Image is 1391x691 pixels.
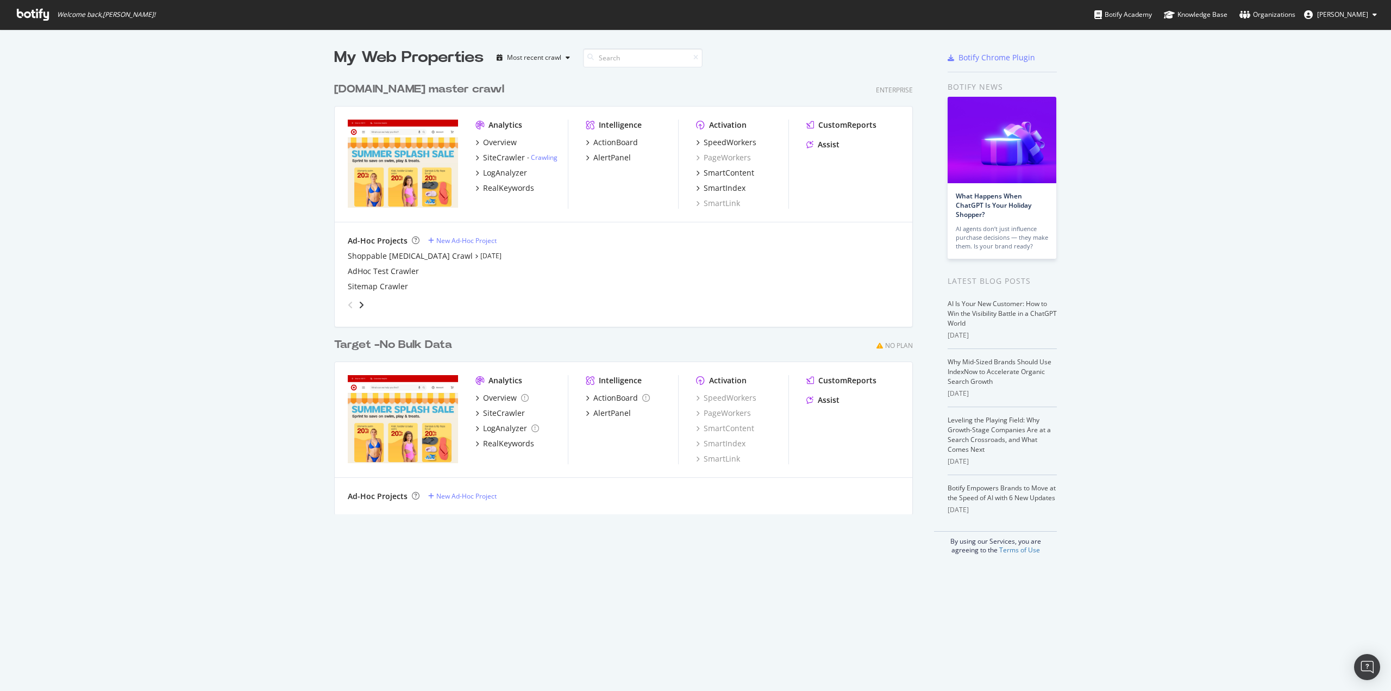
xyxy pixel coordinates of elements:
[696,393,756,403] a: SpeedWorkers
[806,375,876,386] a: CustomReports
[696,198,740,209] a: SmartLink
[348,251,473,262] a: Shoppable [MEDICAL_DATA] Crawl
[358,300,365,310] div: angle-right
[956,225,1048,251] div: AI agents don’t just influence purchase decisions — they make them. Is your brand ready?
[934,531,1057,555] div: By using our Services, you are agreeing to the
[593,393,638,403] div: ActionBoard
[480,251,502,260] a: [DATE]
[475,137,517,148] a: Overview
[704,137,756,148] div: SpeedWorkers
[334,337,452,353] div: Target -No Bulk Data
[806,139,839,150] a: Assist
[948,52,1035,63] a: Botify Chrome Plugin
[492,49,574,66] button: Most recent crawl
[1164,9,1227,20] div: Knowledge Base
[948,299,1057,328] a: AI Is Your New Customer: How to Win the Visibility Battle in a ChatGPT World
[709,120,747,130] div: Activation
[956,191,1031,219] a: What Happens When ChatGPT Is Your Holiday Shopper?
[507,54,561,61] div: Most recent crawl
[334,69,922,514] div: grid
[948,483,1056,502] a: Botify Empowers Brands to Move at the Speed of AI with 6 New Updates
[806,395,839,406] a: Assist
[696,137,756,148] a: SpeedWorkers
[348,266,419,277] a: AdHoc Test Crawler
[1295,6,1386,23] button: [PERSON_NAME]
[348,375,458,463] img: targetsecondary.com
[948,457,1057,466] div: [DATE]
[483,423,527,434] div: LogAnalyzer
[1239,9,1295,20] div: Organizations
[436,236,497,245] div: New Ad-Hoc Project
[428,236,497,245] a: New Ad-Hoc Project
[818,120,876,130] div: CustomReports
[1317,10,1368,19] span: Eric Cason
[527,153,557,162] div: -
[599,375,642,386] div: Intelligence
[1354,654,1380,680] div: Open Intercom Messenger
[696,453,740,464] a: SmartLink
[948,415,1051,454] a: Leveling the Playing Field: Why Growth-Stage Companies Are at a Search Crossroads, and What Comes...
[475,167,527,178] a: LogAnalyzer
[334,82,504,97] div: [DOMAIN_NAME] master crawl
[488,120,522,130] div: Analytics
[818,375,876,386] div: CustomReports
[696,408,751,419] div: PageWorkers
[704,167,754,178] div: SmartContent
[348,281,408,292] a: Sitemap Crawler
[696,152,751,163] a: PageWorkers
[334,47,484,69] div: My Web Properties
[806,120,876,130] a: CustomReports
[709,375,747,386] div: Activation
[57,10,155,19] span: Welcome back, [PERSON_NAME] !
[876,85,913,95] div: Enterprise
[593,152,631,163] div: AlertPanel
[436,491,497,501] div: New Ad-Hoc Project
[586,393,650,403] a: ActionBoard
[818,395,839,406] div: Assist
[948,97,1056,183] img: What Happens When ChatGPT Is Your Holiday Shopper?
[475,152,557,163] a: SiteCrawler- Crawling
[696,438,745,449] a: SmartIndex
[483,152,525,163] div: SiteCrawler
[593,137,638,148] div: ActionBoard
[593,408,631,419] div: AlertPanel
[428,491,497,501] a: New Ad-Hoc Project
[999,545,1040,555] a: Terms of Use
[696,423,754,434] a: SmartContent
[348,120,458,208] img: www.target.com
[334,82,509,97] a: [DOMAIN_NAME] master crawl
[948,81,1057,93] div: Botify news
[583,48,703,67] input: Search
[475,423,539,434] a: LogAnalyzer
[348,491,408,502] div: Ad-Hoc Projects
[599,120,642,130] div: Intelligence
[483,408,525,419] div: SiteCrawler
[704,183,745,194] div: SmartIndex
[343,296,358,314] div: angle-left
[696,167,754,178] a: SmartContent
[948,505,1057,515] div: [DATE]
[948,357,1051,386] a: Why Mid-Sized Brands Should Use IndexNow to Accelerate Organic Search Growth
[483,183,534,194] div: RealKeywords
[948,331,1057,340] div: [DATE]
[475,393,529,403] a: Overview
[948,389,1057,399] div: [DATE]
[475,183,534,194] a: RealKeywords
[948,275,1057,287] div: Latest Blog Posts
[586,408,631,419] a: AlertPanel
[483,167,527,178] div: LogAnalyzer
[348,235,408,246] div: Ad-Hoc Projects
[885,341,913,350] div: No Plan
[958,52,1035,63] div: Botify Chrome Plugin
[586,152,631,163] a: AlertPanel
[483,393,517,403] div: Overview
[475,408,525,419] a: SiteCrawler
[483,438,534,449] div: RealKeywords
[531,153,557,162] a: Crawling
